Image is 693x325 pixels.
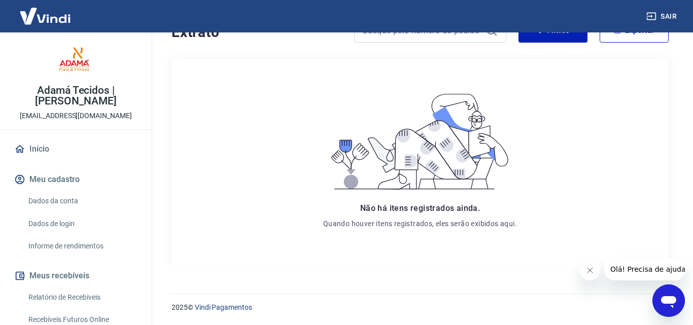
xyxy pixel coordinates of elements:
a: Início [12,138,140,160]
p: Adamá Tecidos | [PERSON_NAME] [8,85,144,106]
p: Quando houver itens registrados, eles serão exibidos aqui. [323,219,517,229]
button: Meu cadastro [12,168,140,191]
button: Meus recebíveis [12,265,140,287]
a: Dados de login [24,213,140,234]
img: ec7a3d8a-4c9b-47c6-a75b-6af465cb6968.jpeg [56,41,96,81]
a: Informe de rendimentos [24,236,140,257]
p: 2025 © [171,302,669,313]
a: Relatório de Recebíveis [24,287,140,308]
iframe: Fechar mensagem [580,260,600,280]
a: Dados da conta [24,191,140,211]
button: Sair [644,7,681,26]
a: Vindi Pagamentos [195,303,252,311]
h4: Extrato [171,22,342,43]
span: Não há itens registrados ainda. [360,203,480,213]
p: [EMAIL_ADDRESS][DOMAIN_NAME] [20,111,132,121]
iframe: Botão para abrir a janela de mensagens [652,284,685,317]
iframe: Mensagem da empresa [604,258,685,280]
img: Vindi [12,1,78,31]
span: Olá! Precisa de ajuda? [6,7,85,15]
